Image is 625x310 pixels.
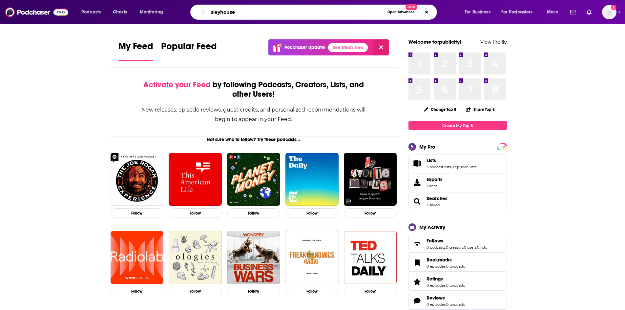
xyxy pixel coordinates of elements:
[446,283,465,288] a: 0 podcasts
[408,292,507,310] span: Reviews
[464,245,476,250] a: 0 users
[169,153,222,206] img: This American Life
[611,5,616,10] svg: Add a profile image
[143,80,211,90] span: Activate your Feed
[427,203,440,207] a: 3 saved
[118,41,153,61] a: My Feed
[111,153,164,206] img: The Joe Rogan Experience
[113,8,127,17] span: Charts
[227,231,280,284] img: Business Wars
[476,245,477,250] span: ,
[118,41,153,56] span: My Feed
[169,208,222,218] button: Follow
[451,165,476,169] a: 0 episode lists
[169,287,222,296] button: Follow
[501,8,533,17] span: For Podcasters
[111,208,164,218] button: Follow
[227,208,280,218] button: Follow
[427,238,487,244] a: Follows
[420,105,461,114] button: Change Top 8
[446,245,463,250] a: 0 creators
[227,153,280,206] img: Planet Money
[408,39,461,45] a: Welcome torpublicity!
[480,39,507,45] a: View Profile
[161,41,217,56] span: Popular Feed
[547,8,558,17] span: More
[427,176,443,182] span: Exports
[406,4,417,10] span: New
[285,231,339,284] img: Freakonomics Radio
[408,193,507,210] span: Searches
[427,283,446,288] a: 0 episodes
[408,155,507,172] span: Lists
[77,7,109,17] button: open menu
[466,103,495,116] button: Share Top 8
[385,8,418,16] button: Open AdvancedNew
[498,144,506,149] a: PRO
[169,231,222,284] img: Ologies with Alie Ward
[227,287,280,296] button: Follow
[108,137,400,142] div: Not sure who to follow? Try these podcasts...
[344,231,397,284] img: TED Talks Daily
[427,157,436,163] span: Lists
[419,144,435,150] div: My Pro
[427,295,465,301] a: Reviews
[81,8,101,17] span: Podcasts
[427,302,446,307] a: 0 episodes
[427,295,445,301] span: Reviews
[135,7,172,17] button: open menu
[197,5,443,20] div: Search podcasts, credits, & more...
[141,80,366,99] div: by following Podcasts, Creators, Lists, and other Users!
[427,165,451,169] a: 3 podcast lists
[427,257,465,263] a: Bookmarks
[411,159,424,168] a: Lists
[284,45,325,50] p: Podchaser Update!
[427,196,448,201] a: Searches
[465,8,490,17] span: For Business
[411,178,424,187] span: Exports
[109,7,131,17] a: Charts
[344,208,397,218] button: Follow
[602,5,616,19] img: User Profile
[497,7,542,17] button: open menu
[344,153,397,206] img: My Favorite Murder with Karen Kilgariff and Georgia Hardstark
[111,231,164,284] img: Radiolab
[408,174,507,191] a: Exports
[408,121,507,130] a: Create My Top 8
[427,184,443,188] span: 1 item
[446,302,465,307] a: 0 podcasts
[161,41,217,61] a: Popular Feed
[285,287,339,296] button: Follow
[408,273,507,291] span: Ratings
[5,6,68,18] img: Podchaser - Follow, Share and Rate Podcasts
[602,5,616,19] button: Show profile menu
[602,5,616,19] span: Logged in as torpublicity
[427,257,452,263] span: Bookmarks
[285,153,339,206] img: The Daily
[568,7,579,18] a: Show notifications dropdown
[344,287,397,296] button: Follow
[427,264,446,269] a: 0 episodes
[419,224,445,230] div: My Activity
[427,276,443,282] span: Ratings
[140,8,163,17] span: Monitoring
[460,7,499,17] button: open menu
[411,258,424,267] a: Bookmarks
[408,235,507,253] span: Follows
